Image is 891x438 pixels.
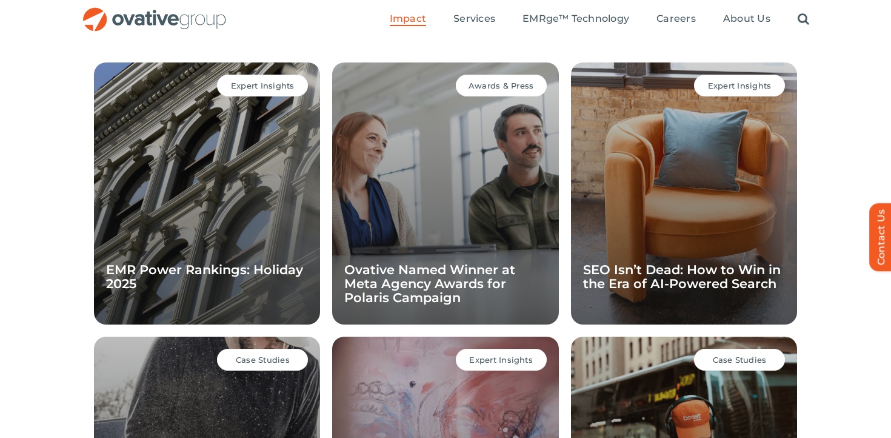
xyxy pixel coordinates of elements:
[453,13,495,26] a: Services
[344,262,515,305] a: Ovative Named Winner at Meta Agency Awards for Polaris Campaign
[453,13,495,25] span: Services
[656,13,696,25] span: Careers
[82,6,227,18] a: OG_Full_horizontal_RGB
[106,262,303,291] a: EMR Power Rankings: Holiday 2025
[390,13,426,25] span: Impact
[656,13,696,26] a: Careers
[723,13,770,26] a: About Us
[522,13,629,26] a: EMRge™ Technology
[390,13,426,26] a: Impact
[522,13,629,25] span: EMRge™ Technology
[798,13,809,26] a: Search
[723,13,770,25] span: About Us
[583,262,781,291] a: SEO Isn’t Dead: How to Win in the Era of AI-Powered Search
